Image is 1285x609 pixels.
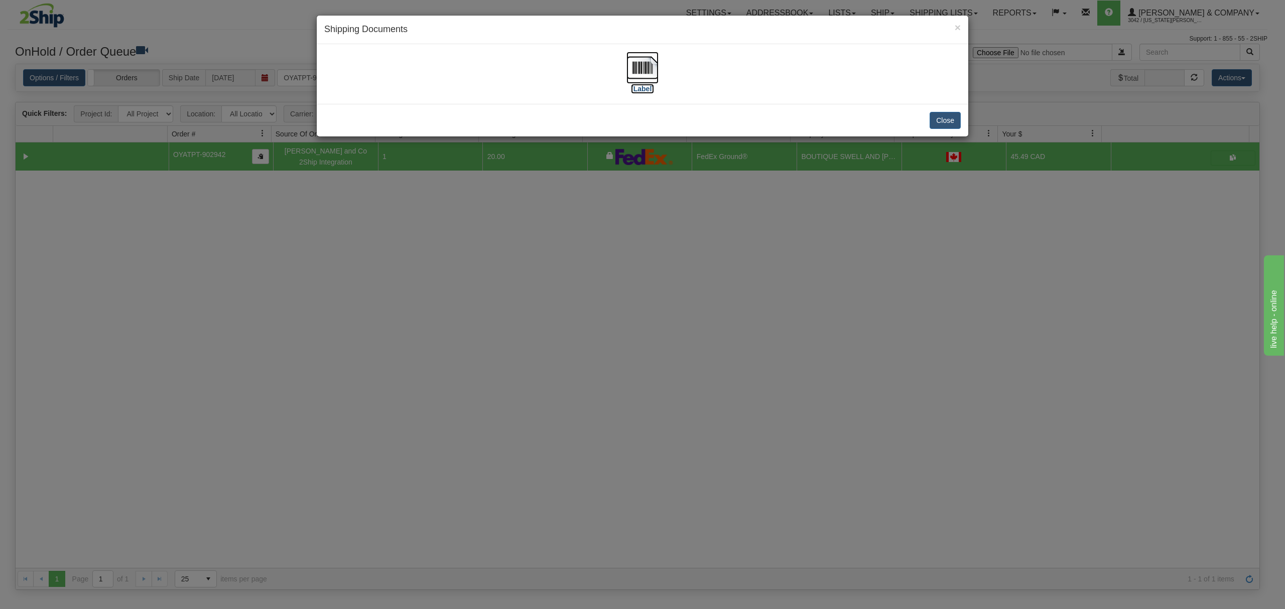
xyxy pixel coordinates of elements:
div: live help - online [8,6,93,18]
label: [Label] [631,84,654,94]
span: × [955,22,961,33]
iframe: chat widget [1262,253,1284,356]
a: [Label] [626,63,659,92]
button: Close [930,112,961,129]
button: Close [955,22,961,33]
img: barcode.jpg [626,52,659,84]
h4: Shipping Documents [324,23,961,36]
